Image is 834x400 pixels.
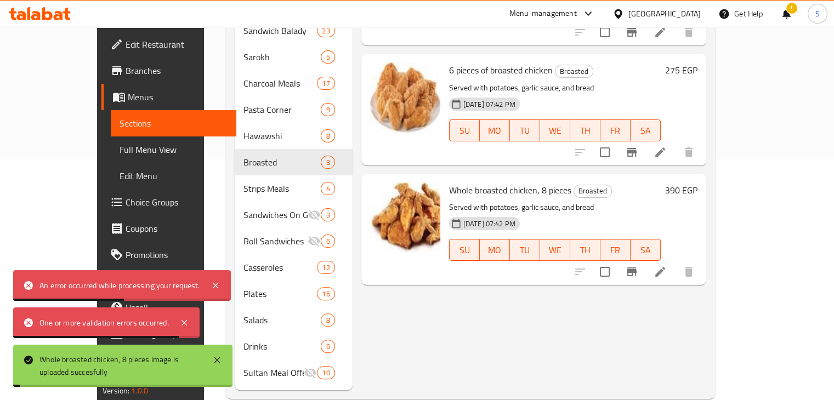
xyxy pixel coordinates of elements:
[654,265,667,278] a: Edit menu item
[39,353,202,378] div: Whole broasted chicken, 8 pieces image is uploaded succesfully
[235,333,353,359] div: Drinks6
[454,242,475,258] span: SU
[676,139,702,165] button: delete
[317,77,334,90] div: items
[111,163,236,189] a: Edit Menu
[243,261,317,274] span: Casseroles
[540,239,570,261] button: WE
[480,239,510,261] button: MO
[317,26,334,36] span: 23
[235,202,353,228] div: Sandwiches On Grill3
[509,7,577,20] div: Menu-management
[131,384,148,398] span: 1.0.0
[235,96,353,123] div: Pasta Corner9
[510,239,540,261] button: TU
[243,313,321,327] div: Salads
[555,65,593,78] span: Broasted
[635,123,656,139] span: SA
[120,169,228,182] span: Edit Menu
[449,62,553,78] span: 6 pieces of broasted chicken
[619,139,645,165] button: Branch-specific-item
[449,239,480,261] button: SU
[243,235,308,248] div: Roll Sandwiches
[235,70,353,96] div: Charcoal Meals17
[321,208,334,221] div: items
[243,24,317,37] div: Sandwich Balady
[101,242,236,268] a: Promotions
[544,123,566,139] span: WE
[126,327,228,340] span: Coverage Report
[321,103,334,116] div: items
[321,340,334,353] div: items
[243,50,321,64] span: Sarokh
[235,307,353,333] div: Salads8
[39,279,200,292] div: An error occurred while processing your request.
[243,208,308,221] span: Sandwiches On Grill
[101,215,236,242] a: Coupons
[321,313,334,327] div: items
[676,259,702,285] button: delete
[235,149,353,175] div: Broasted3
[243,129,321,142] span: Hawawshi
[235,228,353,254] div: Roll Sandwiches6
[243,366,304,379] div: Sultan Meal Offers
[593,141,616,164] span: Select to update
[544,242,566,258] span: WE
[574,185,612,198] div: Broasted
[370,62,440,133] img: 6 pieces of broasted chicken
[484,242,506,258] span: MO
[243,77,317,90] span: Charcoal Meals
[111,110,236,136] a: Sections
[321,315,334,325] span: 8
[120,143,228,156] span: Full Menu View
[321,156,334,169] div: items
[111,136,236,163] a: Full Menu View
[235,281,353,307] div: Plates16
[600,119,631,141] button: FR
[317,262,334,273] span: 12
[235,123,353,149] div: Hawawshi8
[317,366,334,379] div: items
[510,119,540,141] button: TU
[317,261,334,274] div: items
[631,239,661,261] button: SA
[321,235,334,248] div: items
[631,119,661,141] button: SA
[304,366,317,379] svg: Inactive section
[235,254,353,281] div: Casseroles12
[484,123,506,139] span: MO
[126,64,228,77] span: Branches
[654,26,667,39] a: Edit menu item
[235,44,353,70] div: Sarokh5
[317,24,334,37] div: items
[243,103,321,116] span: Pasta Corner
[101,31,236,58] a: Edit Restaurant
[449,182,571,198] span: Whole broasted chicken, 8 pieces
[243,182,321,195] span: Strips Meals
[540,119,570,141] button: WE
[575,242,596,258] span: TH
[321,105,334,115] span: 9
[605,123,626,139] span: FR
[317,287,334,300] div: items
[619,19,645,45] button: Branch-specific-item
[101,268,236,294] a: Menu disclaimer
[101,189,236,215] a: Choice Groups
[321,157,334,168] span: 3
[665,182,697,198] h6: 390 EGP
[665,62,697,78] h6: 275 EGP
[243,340,321,353] span: Drinks
[126,222,228,235] span: Coupons
[126,196,228,209] span: Choice Groups
[243,287,317,300] div: Plates
[321,210,334,220] span: 3
[480,119,510,141] button: MO
[570,239,600,261] button: TH
[370,182,440,253] img: Whole broasted chicken, 8 pieces
[235,175,353,202] div: Strips Meals4
[676,19,702,45] button: delete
